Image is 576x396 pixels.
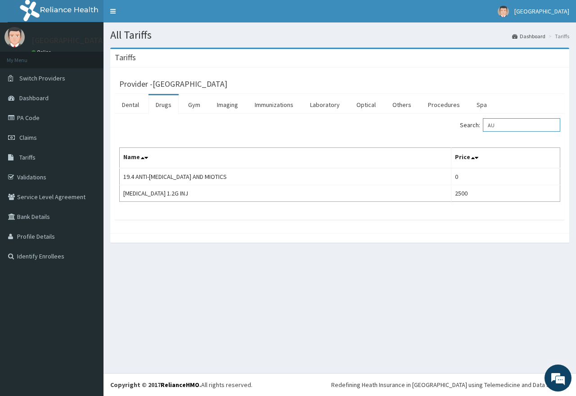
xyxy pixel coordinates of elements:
a: Dashboard [512,32,545,40]
div: Chat with us now [47,50,151,62]
a: Spa [469,95,494,114]
li: Tariffs [546,32,569,40]
img: User Image [4,27,25,47]
div: Redefining Heath Insurance in [GEOGRAPHIC_DATA] using Telemedicine and Data Science! [331,380,569,389]
td: 0 [451,168,560,185]
th: Name [120,148,451,169]
th: Price [451,148,560,169]
td: [MEDICAL_DATA] 1.2G INJ [120,185,451,202]
span: Tariffs [19,153,36,161]
a: Dental [115,95,146,114]
h1: All Tariffs [110,29,569,41]
footer: All rights reserved. [103,373,576,396]
strong: Copyright © 2017 . [110,381,201,389]
h3: Provider - [GEOGRAPHIC_DATA] [119,80,227,88]
img: User Image [498,6,509,17]
div: Minimize live chat window [148,4,169,26]
a: Drugs [148,95,179,114]
span: [GEOGRAPHIC_DATA] [514,7,569,15]
a: Procedures [421,95,467,114]
span: We're online! [52,113,124,204]
a: Immunizations [247,95,301,114]
textarea: Type your message and hit 'Enter' [4,245,171,277]
td: 2500 [451,185,560,202]
input: Search: [483,118,560,132]
span: Switch Providers [19,74,65,82]
img: d_794563401_company_1708531726252_794563401 [17,45,36,67]
td: 19.4 ANTI-[MEDICAL_DATA] AND MIOTICS [120,168,451,185]
span: Dashboard [19,94,49,102]
a: Others [385,95,418,114]
a: Optical [349,95,383,114]
p: [GEOGRAPHIC_DATA] [31,36,106,44]
span: Claims [19,133,37,142]
label: Search: [460,118,560,132]
a: Gym [181,95,207,114]
a: Laboratory [303,95,347,114]
a: RelianceHMO [161,381,199,389]
h3: Tariffs [115,53,136,62]
a: Imaging [210,95,245,114]
a: Online [31,49,53,55]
